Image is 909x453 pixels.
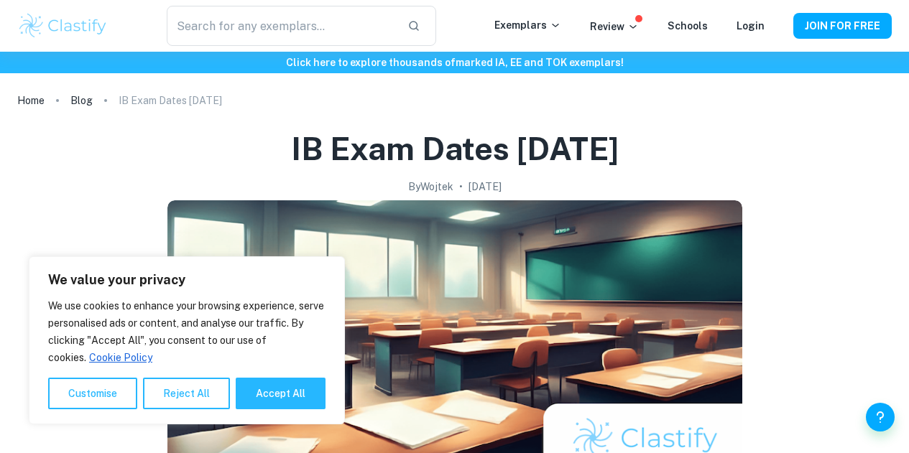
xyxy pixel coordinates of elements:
[590,19,639,34] p: Review
[793,13,892,39] button: JOIN FOR FREE
[29,256,345,424] div: We value your privacy
[167,6,397,46] input: Search for any exemplars...
[143,378,230,409] button: Reject All
[17,11,109,40] img: Clastify logo
[48,378,137,409] button: Customise
[3,55,906,70] h6: Click here to explore thousands of marked IA, EE and TOK exemplars !
[291,128,619,170] h1: IB Exam Dates [DATE]
[737,20,765,32] a: Login
[866,403,895,431] button: Help and Feedback
[48,271,326,289] p: We value your privacy
[408,179,453,195] h2: By Wojtek
[70,90,93,111] a: Blog
[668,20,708,32] a: Schools
[88,351,153,364] a: Cookie Policy
[494,17,561,33] p: Exemplars
[119,93,222,108] p: IB Exam Dates [DATE]
[17,90,45,111] a: Home
[48,297,326,366] p: We use cookies to enhance your browsing experience, serve personalised ads or content, and analys...
[469,179,502,195] h2: [DATE]
[459,179,463,195] p: •
[236,378,326,409] button: Accept All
